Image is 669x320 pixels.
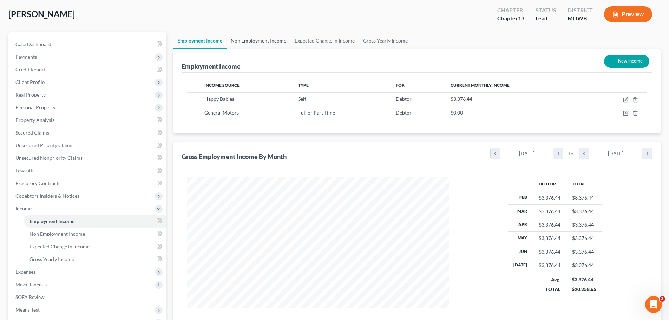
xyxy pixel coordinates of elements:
[539,262,560,269] div: $3,376.44
[538,276,560,283] div: Avg.
[10,63,166,76] a: Credit Report
[10,139,166,152] a: Unsecured Priority Claims
[204,110,239,116] span: General Motors
[396,110,412,116] span: Debtor
[533,177,566,191] th: Debtor
[24,253,166,266] a: Gross Yearly Income
[29,231,85,237] span: Non Employment Income
[15,307,40,313] span: Means Test
[645,296,662,313] iframe: Intercom live chat
[508,204,533,218] th: Mar
[204,96,234,102] span: Happy Babies
[298,96,306,102] span: Self
[15,117,54,123] span: Property Analysis
[536,6,556,14] div: Status
[568,14,593,22] div: MOWB
[24,240,166,253] a: Expected Change in Income
[290,32,359,49] a: Expected Change in Income
[15,281,47,287] span: Miscellaneous
[451,96,472,102] span: $3,376.44
[566,204,602,218] td: $3,376.44
[566,191,602,204] td: $3,376.44
[15,54,37,60] span: Payments
[566,218,602,231] td: $3,376.44
[15,155,83,161] span: Unsecured Nonpriority Claims
[500,148,554,159] div: [DATE]
[15,79,45,85] span: Client Profile
[451,83,510,88] span: Current Monthly Income
[173,32,227,49] a: Employment Income
[10,114,166,126] a: Property Analysis
[29,256,74,262] span: Gross Yearly Income
[538,286,560,293] div: TOTAL
[15,41,51,47] span: Case Dashboard
[15,66,46,72] span: Credit Report
[182,62,241,71] div: Employment Income
[508,245,533,259] th: Jun
[642,148,652,159] i: chevron_right
[539,235,560,242] div: $3,376.44
[10,126,166,139] a: Secured Claims
[508,191,533,204] th: Feb
[359,32,412,49] a: Gross Yearly Income
[15,180,60,186] span: Executory Contracts
[539,248,560,255] div: $3,376.44
[536,14,556,22] div: Lead
[10,291,166,303] a: SOFA Review
[15,193,79,199] span: Codebtors Insiders & Notices
[539,208,560,215] div: $3,376.44
[539,221,560,228] div: $3,376.44
[298,83,309,88] span: Type
[24,228,166,240] a: Non Employment Income
[569,150,573,157] span: to
[566,231,602,245] td: $3,376.44
[15,142,73,148] span: Unsecured Priority Claims
[10,177,166,190] a: Executory Contracts
[182,152,287,161] div: Gross Employment Income By Month
[451,110,463,116] span: $0.00
[15,104,55,110] span: Personal Property
[15,269,35,275] span: Expenses
[10,38,166,51] a: Case Dashboard
[539,194,560,201] div: $3,376.44
[15,168,34,174] span: Lawsuits
[660,296,665,302] span: 3
[24,215,166,228] a: Employment Income
[568,6,593,14] div: District
[508,259,533,272] th: [DATE]
[15,205,32,211] span: Income
[497,6,524,14] div: Chapter
[396,96,412,102] span: Debtor
[491,148,500,159] i: chevron_left
[15,92,46,98] span: Real Property
[566,245,602,259] td: $3,376.44
[15,130,49,136] span: Secured Claims
[566,177,602,191] th: Total
[572,276,596,283] div: $3,376.44
[298,110,335,116] span: Full or Part Time
[589,148,643,159] div: [DATE]
[227,32,290,49] a: Non Employment Income
[553,148,563,159] i: chevron_right
[396,83,405,88] span: For
[518,15,524,21] span: 13
[29,218,74,224] span: Employment Income
[572,286,596,293] div: $20,258.65
[566,259,602,272] td: $3,376.44
[497,14,524,22] div: Chapter
[204,83,240,88] span: Income Source
[604,55,649,68] button: New Income
[579,148,589,159] i: chevron_left
[604,6,652,22] button: Preview
[10,164,166,177] a: Lawsuits
[8,9,75,19] span: [PERSON_NAME]
[508,218,533,231] th: Apr
[15,294,45,300] span: SOFA Review
[29,243,90,249] span: Expected Change in Income
[508,231,533,245] th: May
[10,152,166,164] a: Unsecured Nonpriority Claims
